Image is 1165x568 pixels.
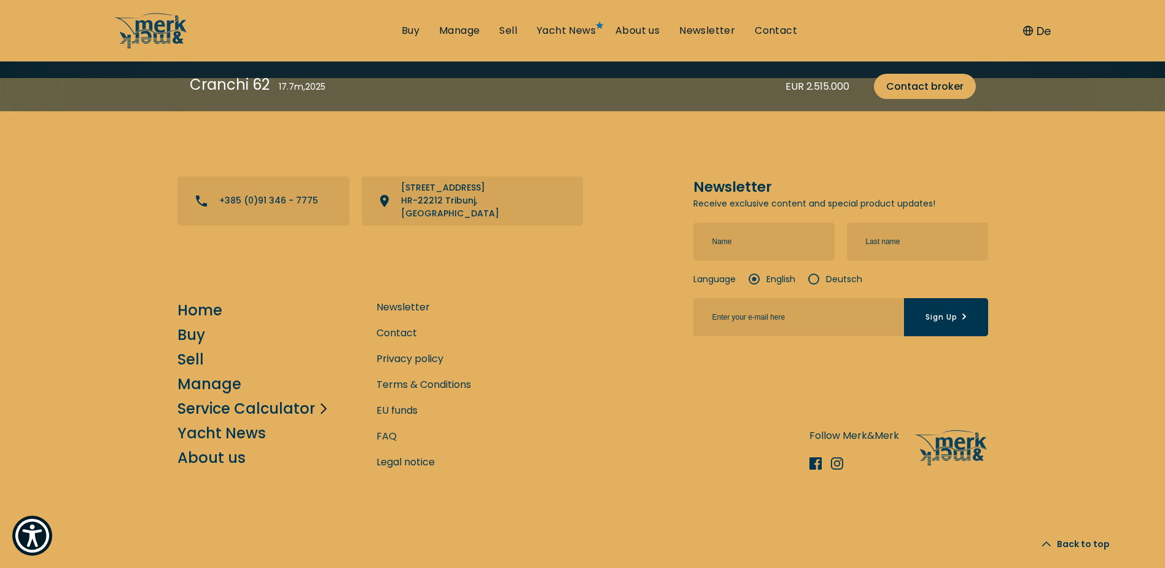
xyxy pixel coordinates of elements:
[279,81,325,93] div: 17.7 m , 2025
[755,24,797,37] a: Contact
[177,398,315,419] a: Service Calculator
[177,324,205,345] a: Buy
[874,74,976,99] a: Contact broker
[904,298,988,336] button: Sign Up
[693,197,988,210] p: Receive exclusive content and special product updates!
[886,79,964,94] span: Contact broker
[376,454,435,470] a: Legal notice
[177,422,266,444] a: Yacht News
[376,299,430,315] a: Newsletter
[376,377,471,392] a: Terms & Conditions
[190,74,270,95] div: Cranchi 62
[177,299,222,321] a: Home
[499,24,517,37] a: Sell
[693,176,988,197] h5: Newsletter
[1023,520,1128,568] button: Back to top
[537,24,596,37] a: Yacht News
[376,403,418,418] a: EU funds
[439,24,480,37] a: Manage
[219,194,318,207] p: +385 (0)91 346 - 7775
[693,298,904,336] input: Sign Up
[376,325,417,341] a: Contact
[847,223,988,261] input: Last name
[177,373,241,395] a: Manage
[809,457,831,470] a: Facebook
[177,349,204,370] a: Sell
[679,24,735,37] a: Newsletter
[914,455,988,469] a: /
[177,447,246,468] a: About us
[114,39,188,53] a: /
[615,24,660,37] a: About us
[809,428,899,443] p: Follow Merk&Merk
[1023,23,1051,39] button: De
[693,223,835,261] input: Name
[362,176,583,226] a: View directions on a map - opens in new tab
[376,351,443,366] a: Privacy policy
[402,24,419,37] a: Buy
[748,273,795,286] label: English
[785,79,849,94] div: EUR 2.515.000
[376,428,397,444] a: FAQ
[808,273,862,286] label: Deutsch
[12,516,52,556] button: Show Accessibility Preferences
[693,273,736,286] strong: Language
[831,457,852,470] a: Instagram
